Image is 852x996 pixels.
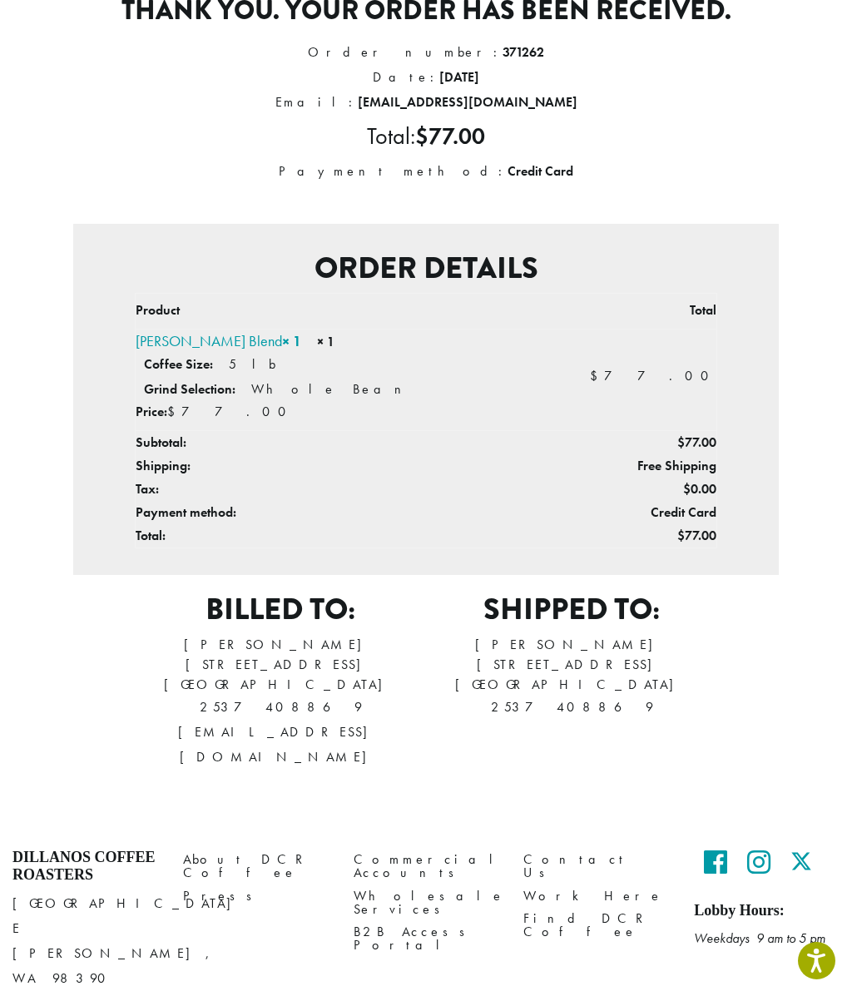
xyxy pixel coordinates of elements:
span: $ [677,434,685,451]
a: Wholesale Services [354,885,499,920]
h2: Order details [87,250,765,286]
a: Contact Us [523,849,669,885]
th: Product [136,294,536,330]
span: $ [590,367,604,384]
th: Payment method: [136,501,536,524]
strong: × 1 [317,333,334,350]
h2: Billed to: [135,592,426,627]
h5: Lobby Hours: [694,902,840,920]
th: Tax: [136,478,536,501]
h4: Dillanos Coffee Roasters [12,849,158,885]
li: Email: [73,90,779,115]
span: $ [683,480,691,498]
li: Date: [73,65,779,90]
a: Work Here [523,885,669,907]
strong: Credit Card [508,162,573,180]
th: Subtotal: [136,431,536,455]
span: $ [415,121,428,151]
bdi: 77.00 [415,121,485,151]
bdi: 77.00 [590,367,716,384]
h2: Shipped to: [426,592,717,627]
address: [PERSON_NAME] [STREET_ADDRESS] [GEOGRAPHIC_DATA] [135,635,426,770]
strong: Coffee Size: [144,355,213,373]
a: B2B Access Portal [354,920,499,956]
span: 77.00 [677,527,716,544]
p: 2537408869 [426,695,717,720]
strong: × 1 [282,331,301,350]
span: $ [677,527,685,544]
a: [PERSON_NAME] Blend× 1 [136,331,301,350]
td: Free Shipping [535,454,716,478]
strong: Price: [136,403,167,420]
strong: [EMAIL_ADDRESS][DOMAIN_NAME] [358,93,577,111]
address: [PERSON_NAME] [STREET_ADDRESS] [GEOGRAPHIC_DATA] [426,635,717,720]
span: 77.00 [677,434,716,451]
span: 77.00 [167,403,294,420]
p: [EMAIL_ADDRESS][DOMAIN_NAME] [135,720,426,770]
li: Total: [73,115,779,159]
td: Credit Card [535,501,716,524]
em: Weekdays 9 am to 5 pm [694,929,825,947]
p: Whole Bean [251,380,414,398]
strong: [DATE] [439,68,479,86]
th: Total: [136,524,536,548]
a: Find DCR Coffee [523,907,669,943]
a: About DCR Coffee [183,849,329,885]
strong: Grind Selection: [144,380,235,398]
span: $ [167,403,181,420]
a: Commercial Accounts [354,849,499,885]
span: 0.00 [683,480,716,498]
p: 5 lb [229,355,276,373]
p: 2537408869 [135,695,426,720]
th: Shipping: [136,454,536,478]
a: Press [183,885,329,907]
th: Total [535,294,716,330]
li: Order number: [73,40,779,65]
li: Payment method: [73,159,779,184]
strong: 371262 [503,43,544,61]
